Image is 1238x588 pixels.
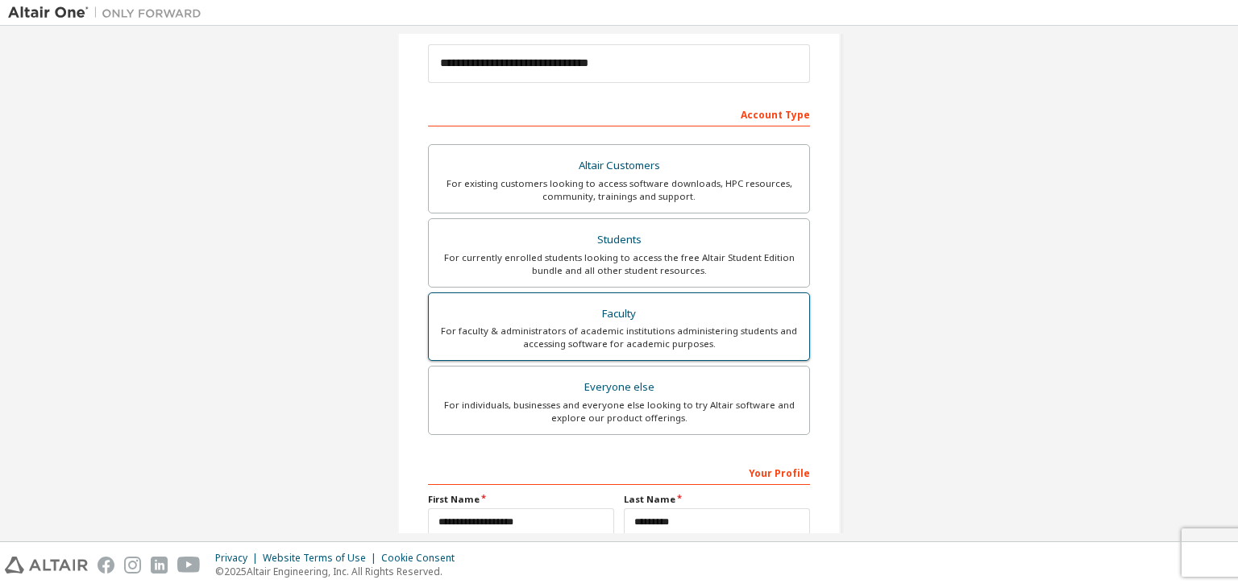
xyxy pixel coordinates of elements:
[98,557,114,574] img: facebook.svg
[428,493,614,506] label: First Name
[215,552,263,565] div: Privacy
[381,552,464,565] div: Cookie Consent
[428,101,810,126] div: Account Type
[8,5,210,21] img: Altair One
[438,229,800,251] div: Students
[151,557,168,574] img: linkedin.svg
[438,251,800,277] div: For currently enrolled students looking to access the free Altair Student Edition bundle and all ...
[428,459,810,485] div: Your Profile
[438,155,800,177] div: Altair Customers
[215,565,464,578] p: © 2025 Altair Engineering, Inc. All Rights Reserved.
[438,303,800,325] div: Faculty
[5,557,88,574] img: altair_logo.svg
[177,557,201,574] img: youtube.svg
[438,177,800,203] div: For existing customers looking to access software downloads, HPC resources, community, trainings ...
[438,376,800,399] div: Everyone else
[624,493,810,506] label: Last Name
[438,399,800,424] div: For individuals, businesses and everyone else looking to try Altair software and explore our prod...
[124,557,141,574] img: instagram.svg
[263,552,381,565] div: Website Terms of Use
[438,325,800,350] div: For faculty & administrators of academic institutions administering students and accessing softwa...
